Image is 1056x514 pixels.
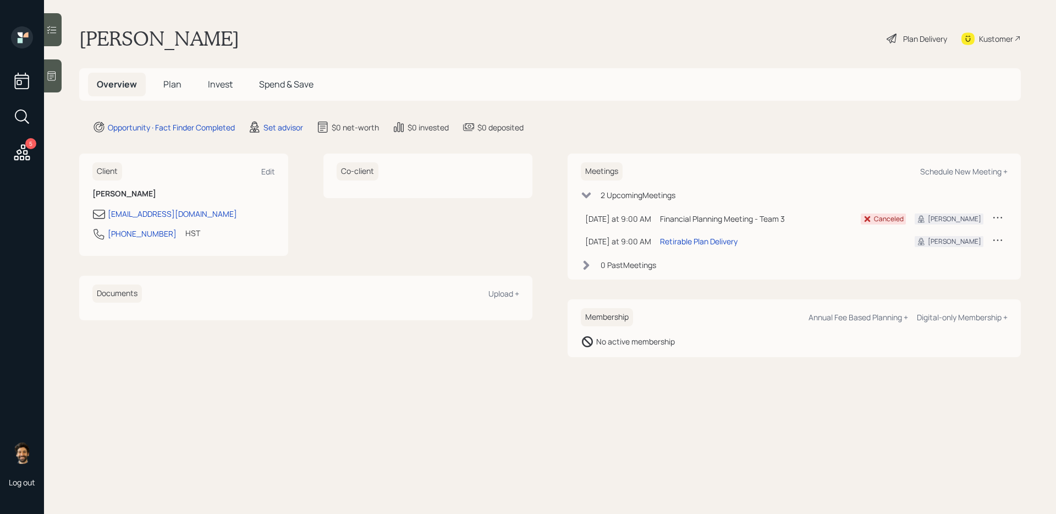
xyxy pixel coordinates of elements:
div: $0 net-worth [332,122,379,133]
div: [PERSON_NAME] [928,237,981,247]
div: 0 Past Meeting s [601,259,656,271]
div: No active membership [596,336,675,347]
h6: Co-client [337,162,378,181]
div: $0 deposited [477,122,524,133]
span: Overview [97,78,137,90]
div: Retirable Plan Delivery [660,236,738,247]
div: 5 [25,138,36,149]
div: Kustomer [979,33,1013,45]
div: [EMAIL_ADDRESS][DOMAIN_NAME] [108,208,237,220]
h1: [PERSON_NAME] [79,26,239,51]
h6: Documents [92,285,142,303]
h6: Membership [581,308,633,326]
div: Schedule New Meeting + [920,166,1008,177]
div: [DATE] at 9:00 AM [585,236,651,247]
h6: Client [92,162,122,181]
div: [DATE] at 9:00 AM [585,213,651,225]
div: Log out [9,477,35,488]
img: eric-schwartz-headshot.png [11,442,33,464]
h6: Meetings [581,162,623,181]
div: Opportunity · Fact Finder Completed [108,122,235,133]
div: Plan Delivery [903,33,947,45]
div: Set advisor [263,122,303,133]
div: Annual Fee Based Planning + [809,312,908,322]
div: HST [185,227,200,239]
span: Plan [163,78,182,90]
div: 2 Upcoming Meeting s [601,189,675,201]
div: $0 invested [408,122,449,133]
div: Edit [261,166,275,177]
h6: [PERSON_NAME] [92,189,275,199]
div: Upload + [488,288,519,299]
div: Financial Planning Meeting - Team 3 [660,213,852,225]
div: [PHONE_NUMBER] [108,228,177,239]
span: Spend & Save [259,78,313,90]
div: [PERSON_NAME] [928,214,981,224]
div: Canceled [874,214,904,224]
span: Invest [208,78,233,90]
div: Digital-only Membership + [917,312,1008,322]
